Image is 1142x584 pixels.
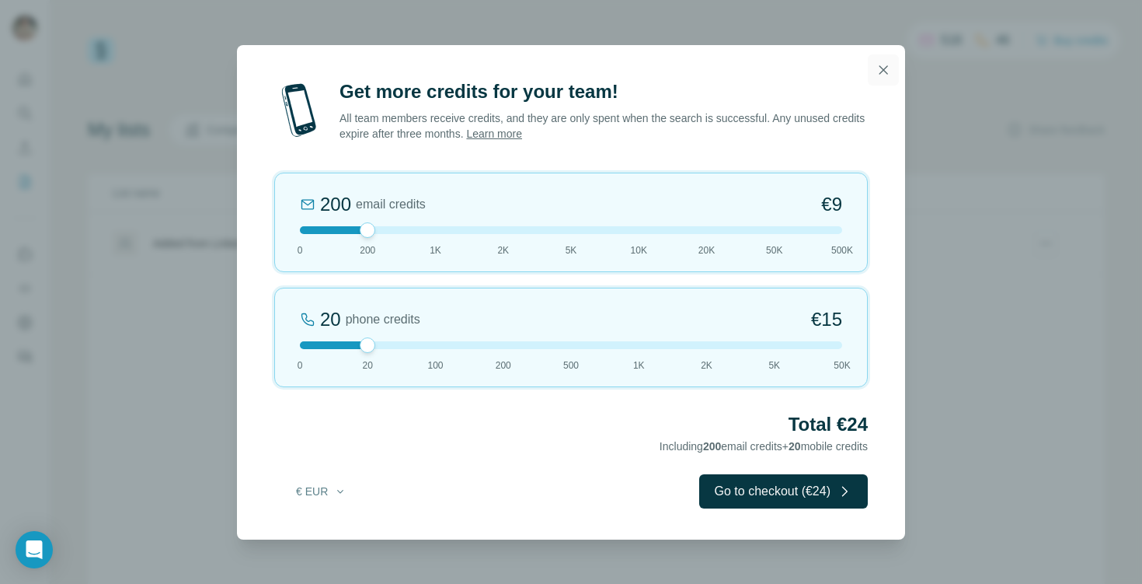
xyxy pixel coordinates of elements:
[563,358,579,372] span: 500
[298,243,303,257] span: 0
[466,128,522,140] a: Learn more
[703,440,721,453] span: 200
[789,440,801,453] span: 20
[699,474,868,509] button: Go to checkout (€24)
[811,307,842,332] span: €15
[356,195,426,214] span: email credits
[298,358,303,372] span: 0
[633,358,645,372] span: 1K
[496,358,511,372] span: 200
[430,243,441,257] span: 1K
[339,110,868,142] p: All team members receive credits, and they are only spent when the search is successful. Any unus...
[701,358,712,372] span: 2K
[363,358,373,372] span: 20
[834,358,850,372] span: 50K
[360,243,375,257] span: 200
[274,412,868,437] h2: Total €24
[320,192,351,217] div: 200
[16,531,53,568] div: Open Intercom Messenger
[766,243,782,257] span: 50K
[497,243,509,257] span: 2K
[285,477,357,505] button: € EUR
[566,243,577,257] span: 5K
[274,79,324,142] img: mobile-phone
[320,307,341,332] div: 20
[427,358,443,372] span: 100
[698,243,715,257] span: 20K
[831,243,853,257] span: 500K
[768,358,780,372] span: 5K
[346,310,420,329] span: phone credits
[631,243,647,257] span: 10K
[660,440,868,453] span: Including email credits + mobile credits
[821,192,842,217] span: €9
